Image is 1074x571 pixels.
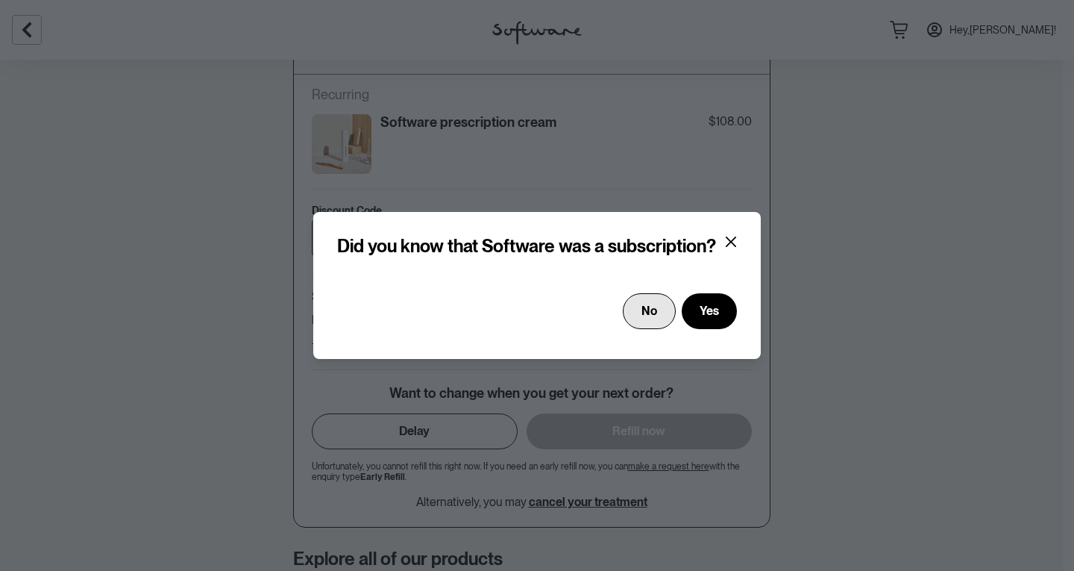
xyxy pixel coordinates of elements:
[700,304,719,318] span: Yes
[641,304,657,318] span: No
[682,293,737,329] button: Yes
[337,236,716,258] h4: Did you know that Software was a subscription?
[623,293,676,329] button: No
[719,230,743,254] button: Close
